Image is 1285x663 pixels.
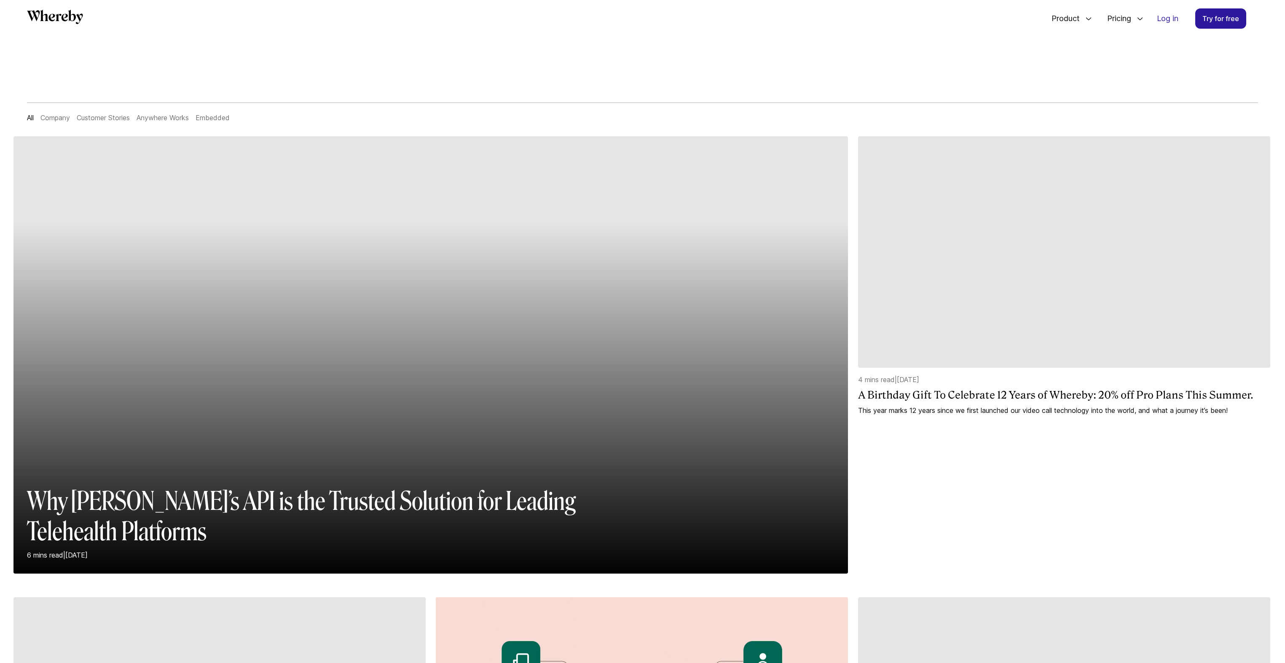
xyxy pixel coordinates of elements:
span: Product [1043,5,1082,32]
a: This year marks 12 years since we first launched our video call technology into the world, and wh... [858,405,1270,415]
h2: Why [PERSON_NAME]’s API is the Trusted Solution for Leading Telehealth Platforms [27,486,611,547]
a: Log in [1150,9,1185,28]
span: Pricing [1099,5,1133,32]
a: All [27,113,34,122]
a: Try for free [1195,8,1246,29]
svg: Whereby [27,10,83,24]
a: Customer Stories [77,113,130,122]
a: Company [40,113,70,122]
a: Whereby [27,10,83,27]
a: A Birthday Gift To Celebrate 12 Years of Whereby: 20% off Pro Plans This Summer. [858,388,1270,402]
a: Embedded [196,113,230,122]
p: 4 mins read | [DATE] [858,375,1270,385]
p: 6 mins read | [DATE] [27,550,611,560]
a: Anywhere Works [137,113,189,122]
a: Why [PERSON_NAME]’s API is the Trusted Solution for Leading Telehealth Platforms6 mins read|[DATE] [13,136,848,587]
